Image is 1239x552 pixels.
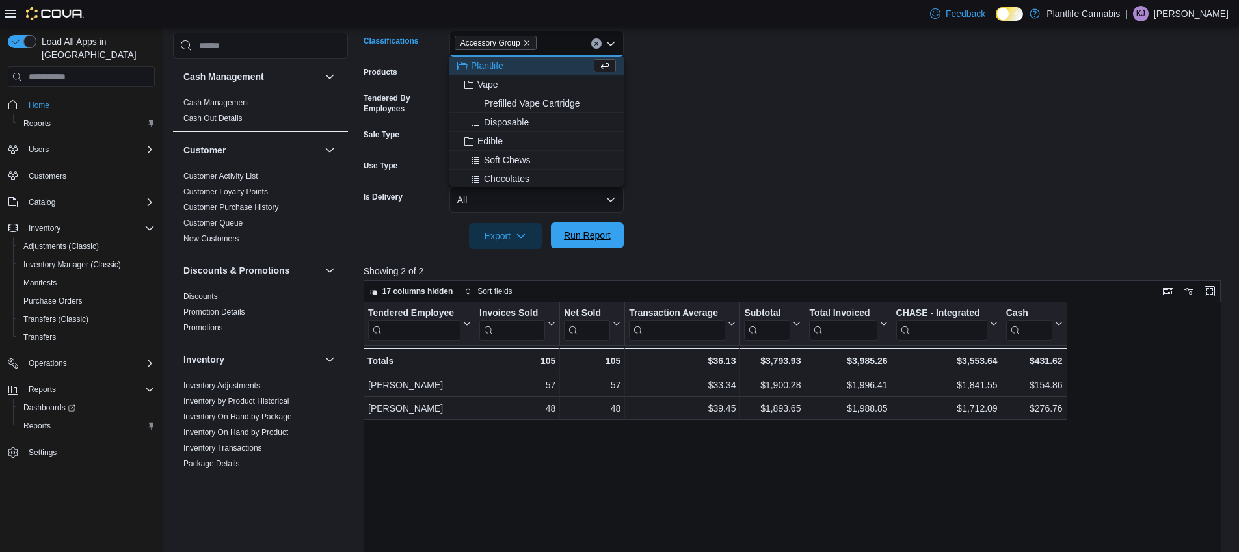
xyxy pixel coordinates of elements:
[23,421,51,431] span: Reports
[29,223,60,233] span: Inventory
[23,194,60,210] button: Catalog
[23,96,155,112] span: Home
[183,171,258,181] span: Customer Activity List
[183,380,260,391] span: Inventory Adjustments
[18,400,155,415] span: Dashboards
[1006,378,1062,393] div: $154.86
[18,293,155,309] span: Purchase Orders
[23,444,155,460] span: Settings
[183,233,239,244] span: New Customers
[564,229,611,242] span: Run Report
[18,400,81,415] a: Dashboards
[564,308,620,341] button: Net Sold
[455,36,537,50] span: Accessory Group
[479,401,555,417] div: 48
[364,161,397,171] label: Use Type
[564,308,610,341] div: Net Sold
[896,308,987,341] div: CHASE - Integrated
[460,36,520,49] span: Accessory Group
[477,135,503,148] span: Edible
[3,193,160,211] button: Catalog
[29,197,55,207] span: Catalog
[364,192,403,202] label: Is Delivery
[1160,283,1176,299] button: Keyboard shortcuts
[183,307,245,317] span: Promotion Details
[183,144,226,157] h3: Customer
[13,310,160,328] button: Transfers (Classic)
[477,78,498,91] span: Vape
[29,358,67,369] span: Operations
[13,237,160,256] button: Adjustments (Classic)
[29,100,49,111] span: Home
[896,353,997,369] div: $3,553.64
[809,378,887,393] div: $1,996.41
[173,289,348,341] div: Discounts & Promotions
[368,378,471,393] div: [PERSON_NAME]
[18,418,56,434] a: Reports
[29,144,49,155] span: Users
[368,308,471,341] button: Tendered Employee
[3,380,160,399] button: Reports
[18,293,88,309] a: Purchase Orders
[183,323,223,332] a: Promotions
[564,353,620,369] div: 105
[449,57,624,75] button: Plantlife
[1006,308,1062,341] button: Cash
[484,153,531,166] span: Soft Chews
[1125,6,1128,21] p: |
[896,308,987,320] div: CHASE - Integrated
[744,378,801,393] div: $1,900.28
[183,428,288,437] a: Inventory On Hand by Product
[18,311,155,327] span: Transfers (Classic)
[23,356,72,371] button: Operations
[449,187,624,213] button: All
[13,328,160,347] button: Transfers
[523,39,531,47] button: Remove Accessory Group from selection in this group
[367,353,471,369] div: Totals
[183,458,240,469] span: Package Details
[18,418,155,434] span: Reports
[744,308,801,341] button: Subtotal
[368,308,460,341] div: Tendered Employee
[29,171,66,181] span: Customers
[564,378,620,393] div: 57
[18,330,155,345] span: Transfers
[8,90,155,495] nav: Complex example
[606,38,616,49] button: Close list of options
[744,401,801,417] div: $1,893.65
[173,95,348,131] div: Cash Management
[629,308,736,341] button: Transaction Average
[183,412,292,422] span: Inventory On Hand by Package
[183,264,289,277] h3: Discounts & Promotions
[23,168,155,184] span: Customers
[896,308,997,341] button: CHASE - Integrated
[18,239,104,254] a: Adjustments (Classic)
[996,7,1023,21] input: Dark Mode
[183,70,264,83] h3: Cash Management
[183,353,224,366] h3: Inventory
[23,445,62,460] a: Settings
[183,98,249,107] a: Cash Management
[3,443,160,462] button: Settings
[18,275,62,291] a: Manifests
[322,69,338,85] button: Cash Management
[477,223,534,249] span: Export
[809,308,887,341] button: Total Invoiced
[3,140,160,159] button: Users
[183,234,239,243] a: New Customers
[364,265,1230,278] p: Showing 2 of 2
[809,353,887,369] div: $3,985.26
[1006,353,1062,369] div: $431.62
[173,168,348,252] div: Customer
[183,412,292,421] a: Inventory On Hand by Package
[23,382,155,397] span: Reports
[13,292,160,310] button: Purchase Orders
[477,286,512,296] span: Sort fields
[183,218,243,228] a: Customer Queue
[1136,6,1145,21] span: KJ
[382,286,453,296] span: 17 columns hidden
[3,219,160,237] button: Inventory
[13,399,160,417] a: Dashboards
